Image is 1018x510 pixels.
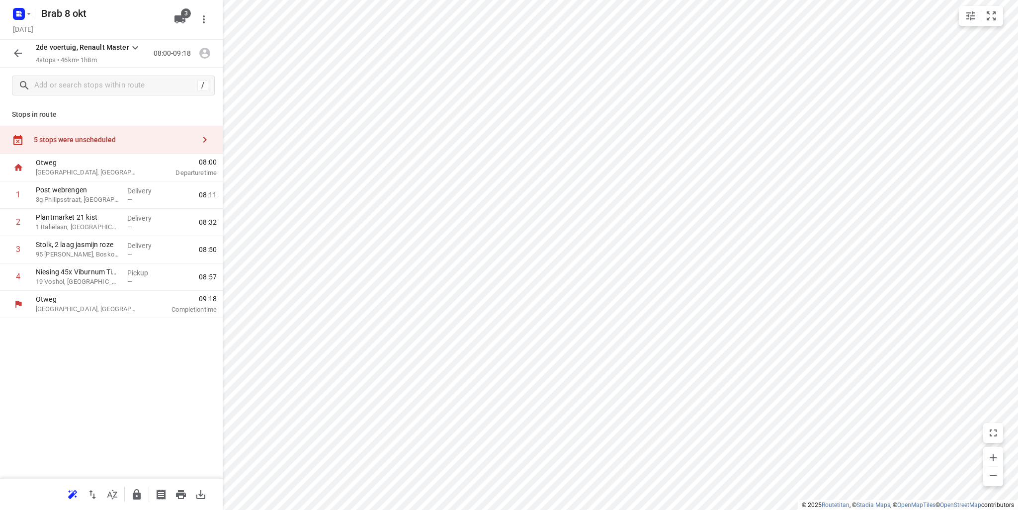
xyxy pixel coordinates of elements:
[16,217,20,227] div: 2
[63,489,83,499] span: Reoptimize route
[36,222,119,232] p: 1 Italiëlaan, Hazerswoude-Dorp
[83,489,102,499] span: Reverse route
[36,250,119,259] p: 95 [PERSON_NAME], Boskoop
[34,136,195,144] div: 5 stops were unscheduled
[199,245,217,255] span: 08:50
[36,56,141,65] p: 4 stops • 46km • 1h8m
[36,42,129,53] p: 2de voertuig, Renault Master
[197,80,208,91] div: /
[961,6,981,26] button: Map settings
[151,157,217,167] span: 08:00
[16,245,20,254] div: 3
[151,294,217,304] span: 09:18
[127,196,132,203] span: —
[127,485,147,505] button: Lock route
[16,272,20,281] div: 4
[36,277,119,287] p: 19 Voshol, [GEOGRAPHIC_DATA]
[940,502,981,509] a: OpenStreetMap
[37,5,166,21] h5: Rename
[36,267,119,277] p: Niesing 45x Viburnum Tinus C5
[171,489,191,499] span: Print route
[195,48,215,58] span: Assign driver
[36,158,139,168] p: Otweg
[36,168,139,177] p: [GEOGRAPHIC_DATA], [GEOGRAPHIC_DATA]
[34,78,197,93] input: Add or search stops within route
[36,195,119,205] p: 3g Philipsstraat, Zoetermeer
[102,489,122,499] span: Sort by time window
[151,305,217,315] p: Completion time
[36,304,139,314] p: [GEOGRAPHIC_DATA], [GEOGRAPHIC_DATA]
[981,6,1001,26] button: Fit zoom
[127,251,132,258] span: —
[12,109,211,120] p: Stops in route
[151,168,217,178] p: Departure time
[199,272,217,282] span: 08:57
[9,23,37,35] h5: [DATE]
[127,223,132,231] span: —
[181,8,191,18] span: 3
[199,190,217,200] span: 08:11
[194,9,214,29] button: More
[16,190,20,199] div: 1
[191,489,211,499] span: Download route
[151,489,171,499] span: Print shipping labels
[897,502,935,509] a: OpenMapTiles
[822,502,849,509] a: Routetitan
[127,241,164,251] p: Delivery
[170,9,190,29] button: 3
[36,294,139,304] p: Otweg
[856,502,890,509] a: Stadia Maps
[127,186,164,196] p: Delivery
[36,185,119,195] p: Post webrengen
[127,278,132,285] span: —
[127,213,164,223] p: Delivery
[959,6,1003,26] div: small contained button group
[199,217,217,227] span: 08:32
[802,502,1014,509] li: © 2025 , © , © © contributors
[154,48,195,59] p: 08:00-09:18
[127,268,164,278] p: Pickup
[36,240,119,250] p: Stolk, 2 laag jasmijn roze
[36,212,119,222] p: Plantmarket 21 kist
